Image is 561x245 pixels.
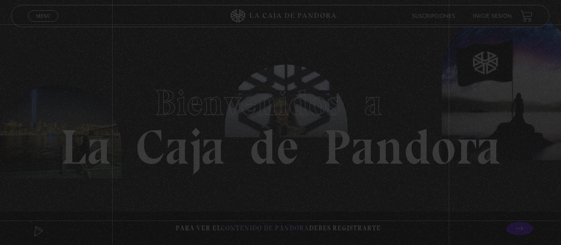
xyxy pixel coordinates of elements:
span: Bienvenidos a [155,81,407,124]
h1: La Caja de Pandora [60,74,501,172]
span: Menu [36,13,51,19]
p: Para ver el debes registrarte [176,222,381,234]
a: View your shopping cart [521,10,533,22]
span: contenido de Pandora [221,224,309,232]
a: Suscripciones [412,14,455,19]
span: Cerrar [33,21,54,27]
a: Inicie sesión [473,14,512,19]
